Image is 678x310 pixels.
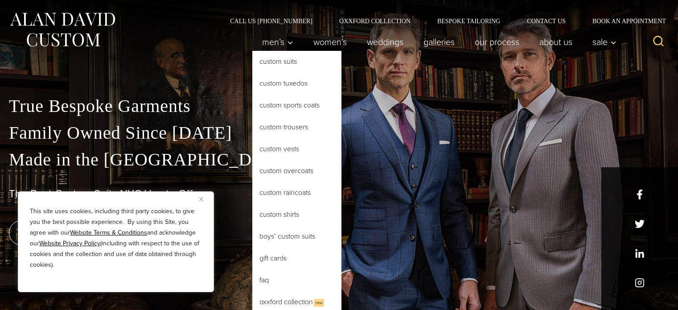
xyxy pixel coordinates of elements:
[514,18,579,24] a: Contact Us
[252,269,341,291] a: FAQ
[252,182,341,203] a: Custom Raincoats
[70,228,147,237] a: Website Terms & Conditions
[252,51,341,72] a: Custom Suits
[252,248,341,269] a: Gift Cards
[252,95,341,116] a: Custom Sports Coats
[579,18,669,24] a: Book an Appointment
[465,33,530,51] a: Our Process
[530,33,583,51] a: About Us
[39,239,100,248] a: Website Privacy Policy
[9,10,116,50] img: Alan David Custom
[9,93,669,173] p: True Bespoke Garments Family Owned Since [DATE] Made in the [GEOGRAPHIC_DATA]
[252,116,341,138] a: Custom Trousers
[326,18,424,24] a: Oxxford Collection
[304,33,357,51] a: Women’s
[252,138,341,160] a: Custom Vests
[252,204,341,225] a: Custom Shirts
[9,187,669,200] h1: The Best Custom Suits NYC Has to Offer
[262,37,293,46] span: Men’s
[414,33,465,51] a: Galleries
[199,194,210,204] button: Close
[252,226,341,247] a: Boys’ Custom Suits
[648,31,669,53] button: View Search Form
[592,37,616,46] span: Sale
[424,18,514,24] a: Bespoke Tailoring
[217,18,669,24] nav: Secondary Navigation
[9,220,134,245] a: book an appointment
[357,33,414,51] a: weddings
[199,197,203,201] img: Close
[252,160,341,182] a: Custom Overcoats
[314,299,324,307] span: New
[252,33,621,51] nav: Primary Navigation
[252,73,341,94] a: Custom Tuxedos
[30,206,202,270] p: This site uses cookies, including third party cookies, to give you the best possible experience. ...
[217,18,326,24] a: Call Us [PHONE_NUMBER]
